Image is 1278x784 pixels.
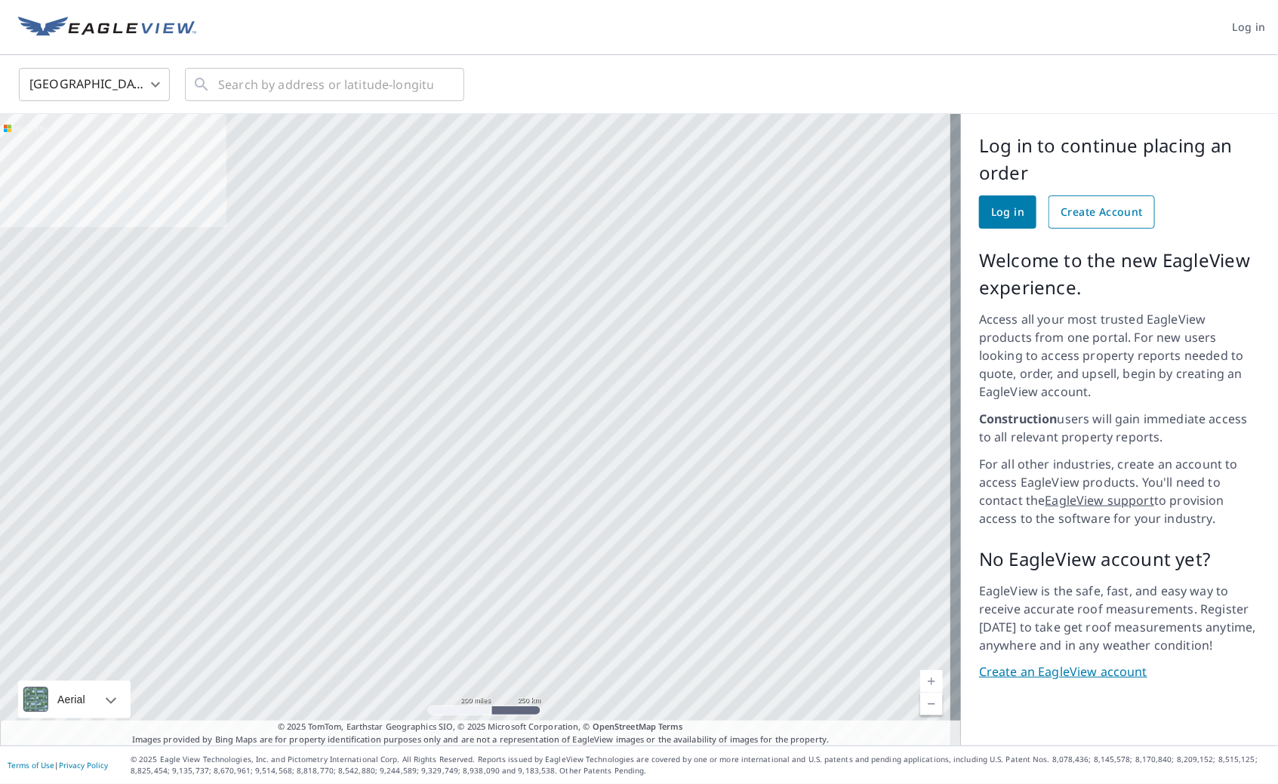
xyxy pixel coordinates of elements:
a: Terms of Use [8,760,54,770]
img: EV Logo [18,17,196,39]
p: No EagleView account yet? [979,546,1260,573]
div: Aerial [18,681,131,718]
div: Aerial [53,681,90,718]
a: Log in [979,195,1036,229]
a: Create Account [1049,195,1155,229]
a: Current Level 5, Zoom In [920,670,943,693]
a: EagleView support [1045,492,1155,509]
p: Log in to continue placing an order [979,132,1260,186]
p: For all other industries, create an account to access EagleView products. You'll need to contact ... [979,455,1260,527]
p: | [8,761,108,770]
p: Welcome to the new EagleView experience. [979,247,1260,301]
span: Log in [1233,18,1266,37]
a: Current Level 5, Zoom Out [920,693,943,715]
a: Privacy Policy [59,760,108,770]
p: Access all your most trusted EagleView products from one portal. For new users looking to access ... [979,310,1260,401]
p: users will gain immediate access to all relevant property reports. [979,410,1260,446]
p: © 2025 Eagle View Technologies, Inc. and Pictometry International Corp. All Rights Reserved. Repo... [131,754,1270,776]
a: Terms [658,721,683,732]
strong: Construction [979,410,1058,427]
a: OpenStreetMap [593,721,656,732]
span: Log in [991,203,1024,222]
a: Create an EagleView account [979,663,1260,681]
input: Search by address or latitude-longitude [218,63,433,106]
p: EagleView is the safe, fast, and easy way to receive accurate roof measurements. Register [DATE] ... [979,582,1260,654]
div: [GEOGRAPHIC_DATA] [19,63,170,106]
span: Create Account [1061,203,1143,222]
span: © 2025 TomTom, Earthstar Geographics SIO, © 2025 Microsoft Corporation, © [278,721,683,733]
